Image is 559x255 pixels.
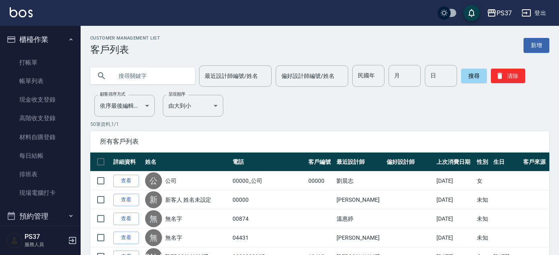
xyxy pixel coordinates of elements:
td: 女 [475,171,491,190]
td: 未知 [475,209,491,228]
td: 未知 [475,190,491,209]
td: [PERSON_NAME] [335,228,384,247]
th: 上次消費日期 [434,153,475,171]
a: 公司 [165,177,177,185]
th: 電話 [231,153,306,171]
td: [PERSON_NAME] [335,190,384,209]
td: [DATE] [434,190,475,209]
img: Logo [10,7,33,17]
a: 新客人 姓名未設定 [165,196,212,204]
th: 生日 [491,153,521,171]
td: 00874 [231,209,306,228]
div: 新 [145,191,162,208]
td: 00000 [231,190,306,209]
td: [DATE] [434,209,475,228]
th: 詳細資料 [111,153,143,171]
h2: Customer Management List [90,36,160,41]
a: 查看 [113,175,139,187]
a: 打帳單 [3,53,77,72]
div: PS37 [497,8,512,18]
button: save [463,5,480,21]
h3: 客戶列表 [90,44,160,55]
a: 查看 [113,213,139,225]
th: 偏好設計師 [384,153,434,171]
td: 溫惠婷 [335,209,384,228]
td: 未知 [475,228,491,247]
button: PS37 [484,5,515,21]
a: 材料自購登錄 [3,128,77,146]
td: 04431 [231,228,306,247]
div: 公 [145,172,162,189]
a: 查看 [113,232,139,244]
button: 清除 [491,69,525,83]
p: 50 筆資料, 1 / 1 [90,121,549,128]
input: 搜尋關鍵字 [113,65,189,87]
p: 服務人員 [25,241,66,248]
img: Person [6,232,23,249]
td: 00000_公司 [231,171,306,190]
a: 無名字 [165,215,182,223]
a: 查看 [113,194,139,206]
h5: PS37 [25,233,66,241]
th: 性別 [475,153,491,171]
a: 排班表 [3,165,77,184]
button: 搜尋 [461,69,487,83]
button: 登出 [518,6,549,21]
a: 新增 [524,38,549,53]
td: [DATE] [434,228,475,247]
button: 預約管理 [3,206,77,227]
div: 由大到小 [163,95,223,117]
th: 姓名 [143,153,231,171]
div: 依序最後編輯時間 [94,95,155,117]
th: 客戶編號 [306,153,335,171]
th: 最近設計師 [335,153,384,171]
label: 顧客排序方式 [100,91,125,97]
th: 客戶來源 [521,153,549,171]
a: 每日結帳 [3,146,77,165]
a: 高階收支登錄 [3,109,77,127]
label: 呈現順序 [168,91,185,97]
a: 帳單列表 [3,72,77,90]
div: 無 [145,229,162,246]
td: 劉晨志 [335,171,384,190]
span: 所有客戶列表 [100,138,540,146]
button: 櫃檯作業 [3,29,77,50]
td: 00000 [306,171,335,190]
a: 現金收支登錄 [3,90,77,109]
div: 無 [145,210,162,227]
a: 無名字 [165,234,182,242]
a: 現場電腦打卡 [3,184,77,202]
td: [DATE] [434,171,475,190]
